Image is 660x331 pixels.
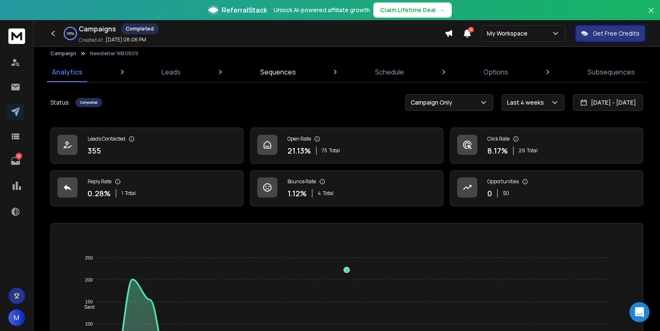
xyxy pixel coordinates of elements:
div: Completed [121,23,158,34]
p: 100 % [67,31,74,36]
p: Newsletter WB 0809 [90,50,138,57]
span: 29 [519,147,525,154]
p: 355 [88,145,101,157]
button: [DATE] - [DATE] [573,94,643,111]
a: Reply Rate0.28%1Total [50,170,243,206]
p: Reply Rate [88,178,111,185]
a: Leads [157,62,186,82]
p: Options [484,67,508,77]
button: M [8,309,25,326]
a: Leads Contacted355 [50,128,243,164]
div: Completed [75,98,102,107]
span: ReferralStack [222,5,267,15]
a: Analytics [47,62,88,82]
a: Sequences [255,62,301,82]
tspan: 100 [85,321,93,326]
p: My Workspace [487,29,531,38]
p: 1.12 % [287,187,307,199]
span: Total [527,147,538,154]
span: 4 [318,190,321,197]
tspan: 150 [85,299,93,304]
a: Schedule [370,62,409,82]
p: Status: [50,98,70,107]
tspan: 200 [85,277,93,282]
p: 10 [16,153,22,159]
p: Bounce Rate [287,178,316,185]
p: 0 [487,187,492,199]
tspan: 250 [85,255,93,260]
p: Leads [162,67,181,77]
span: 1 [122,190,123,197]
p: Schedule [375,67,404,77]
p: Subsequences [588,67,635,77]
p: 21.13 % [287,145,311,157]
p: Sequences [260,67,296,77]
a: Opportunities0$0 [450,170,643,206]
a: 10 [7,153,24,169]
a: Subsequences [582,62,640,82]
p: Opportunities [487,178,519,185]
p: Campaign Only [411,98,456,107]
a: Click Rate8.17%29Total [450,128,643,164]
h1: Campaigns [79,24,116,34]
p: $ 0 [503,190,509,197]
span: Total [323,190,334,197]
button: Campaign [50,50,76,57]
div: Open Intercom Messenger [629,302,650,322]
span: 31 [468,27,474,33]
p: Open Rate [287,136,311,142]
a: Open Rate21.13%75Total [250,128,443,164]
p: Click Rate [487,136,510,142]
span: Sent [78,304,95,310]
p: Unlock AI-powered affiliate growth [274,6,370,14]
span: Total [125,190,136,197]
p: 0.28 % [88,187,111,199]
p: Get Free Credits [593,29,639,38]
a: Bounce Rate1.12%4Total [250,170,443,206]
a: Options [479,62,513,82]
button: Close banner [646,5,657,25]
span: 75 [322,147,327,154]
p: [DATE] 08:06 PM [106,36,146,43]
button: Get Free Credits [575,25,645,42]
p: Last 4 weeks [507,98,547,107]
span: Total [329,147,340,154]
p: Leads Contacted [88,136,125,142]
p: Analytics [52,67,83,77]
span: → [439,6,445,14]
p: 8.17 % [487,145,508,157]
button: Claim Lifetime Deal→ [373,3,452,18]
p: Created At: [79,37,104,44]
